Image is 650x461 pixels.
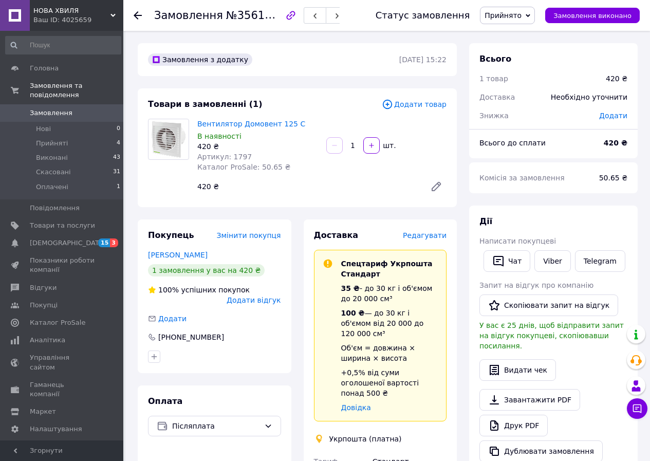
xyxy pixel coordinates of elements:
[30,256,95,274] span: Показники роботи компанії
[382,99,447,110] span: Додати товар
[376,10,470,21] div: Статус замовлення
[36,139,68,148] span: Прийняті
[30,336,65,345] span: Аналітика
[479,237,556,245] span: Написати покупцеві
[534,250,570,272] a: Viber
[484,250,530,272] button: Чат
[341,283,438,304] div: - до 30 кг і об'ємом до 20 000 см³
[30,318,85,327] span: Каталог ProSale
[30,301,58,310] span: Покупці
[479,112,509,120] span: Знижка
[157,332,225,342] div: [PHONE_NUMBER]
[30,425,82,434] span: Налаштування
[341,309,365,317] span: 100 ₴
[553,12,632,20] span: Замовлення виконано
[148,396,182,406] span: Оплата
[479,294,618,316] button: Скопіювати запит на відгук
[479,321,624,350] span: У вас є 25 днів, щоб відправити запит на відгук покупцеві, скопіювавши посилання.
[403,231,447,239] span: Редагувати
[148,285,250,295] div: успішних покупок
[30,380,95,399] span: Гаманець компанії
[30,81,123,100] span: Замовлення та повідомлення
[226,9,299,22] span: №356171654
[30,64,59,73] span: Головна
[197,153,252,161] span: Артикул: 1797
[113,168,120,177] span: 31
[30,407,56,416] span: Маркет
[341,343,438,363] div: Об'єм = довжина × ширина × висота
[479,174,565,182] span: Комісія за замовлення
[30,353,95,372] span: Управління сайтом
[148,119,189,159] img: Вентилятор Домовент 125 С
[381,140,397,151] div: шт.
[148,230,194,240] span: Покупець
[30,204,80,213] span: Повідомлення
[197,132,242,140] span: В наявності
[148,53,252,66] div: Замовлення з додатку
[33,6,110,15] span: НОВА ХВИЛЯ
[479,216,492,226] span: Дії
[217,231,281,239] span: Змінити покупця
[545,8,640,23] button: Замовлення виконано
[193,179,422,194] div: 420 ₴
[599,112,627,120] span: Додати
[479,389,580,411] a: Завантажити PDF
[33,15,123,25] div: Ваш ID: 4025659
[36,168,71,177] span: Скасовані
[479,54,511,64] span: Всього
[30,238,106,248] span: [DEMOGRAPHIC_DATA]
[341,260,433,278] span: Спецтариф Укрпошта Стандарт
[599,174,627,182] span: 50.65 ₴
[545,86,634,108] div: Необхідно уточнити
[479,139,546,147] span: Всього до сплати
[36,124,51,134] span: Нові
[158,286,179,294] span: 100%
[479,75,508,83] span: 1 товар
[98,238,110,247] span: 15
[341,403,371,412] a: Довідка
[30,108,72,118] span: Замовлення
[148,99,263,109] span: Товари в замовленні (1)
[117,124,120,134] span: 0
[30,221,95,230] span: Товари та послуги
[134,10,142,21] div: Повернутися назад
[148,264,265,276] div: 1 замовлення у вас на 420 ₴
[341,308,438,339] div: — до 30 кг і об'ємом від 20 000 до 120 000 см³
[148,251,208,259] a: [PERSON_NAME]
[113,153,120,162] span: 43
[479,359,556,381] button: Видати чек
[479,93,515,101] span: Доставка
[197,141,318,152] div: 420 ₴
[479,281,593,289] span: Запит на відгук про компанію
[341,367,438,398] div: +0,5% від суми оголошеної вартості понад 500 ₴
[117,139,120,148] span: 4
[604,139,627,147] b: 420 ₴
[172,420,260,432] span: Післяплата
[426,176,447,197] a: Редагувати
[110,238,118,247] span: 3
[36,182,68,192] span: Оплачені
[341,284,360,292] span: 35 ₴
[30,283,57,292] span: Відгуки
[197,120,305,128] a: Вентилятор Домовент 125 С
[399,56,447,64] time: [DATE] 15:22
[117,182,120,192] span: 1
[327,434,404,444] div: Укрпошта (платна)
[36,153,68,162] span: Виконані
[606,73,627,84] div: 420 ₴
[575,250,625,272] a: Telegram
[5,36,121,54] input: Пошук
[627,398,647,419] button: Чат з покупцем
[227,296,281,304] span: Додати відгук
[158,315,187,323] span: Додати
[314,230,359,240] span: Доставка
[154,9,223,22] span: Замовлення
[197,163,290,171] span: Каталог ProSale: 50.65 ₴
[479,415,548,436] a: Друк PDF
[485,11,522,20] span: Прийнято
